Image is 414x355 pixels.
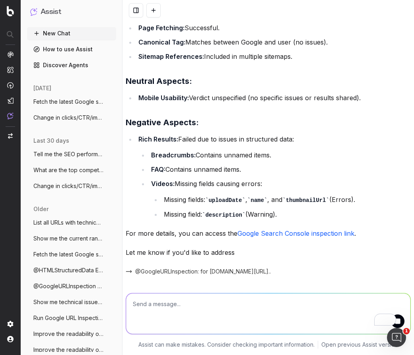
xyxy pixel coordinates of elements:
[151,165,165,173] strong: FAQ:
[126,76,192,86] strong: Neutral Aspects:
[7,336,14,342] img: My account
[7,82,14,89] img: Activation
[7,113,14,119] img: Assist
[41,6,61,17] h1: Assist
[7,97,14,104] img: Studio
[27,328,116,340] button: Improve the readability of Designing a T
[138,52,204,60] strong: Sitemap References:
[33,205,49,213] span: older
[33,84,51,92] span: [DATE]
[33,266,103,274] span: @HTMLStructuredData Extract the structur
[27,148,116,161] button: Tell me the SEO performance of [URL]
[387,328,406,347] iframe: Intercom live chat
[33,330,103,338] span: Improve the readability of Designing a T
[27,59,116,72] a: Discover Agents
[126,118,199,127] strong: Negative Aspects:
[27,216,116,229] button: List all URLs with technical errors from
[161,209,411,220] li: Missing field: (Warning).
[27,164,116,177] button: What are the top competitors ranking for
[27,312,116,324] button: Run Google URL Inspection for [URL]
[7,51,14,58] img: Analytics
[33,298,103,306] span: Show me technical issues with this page:
[33,346,103,354] span: Improve the readability of [URL]
[151,151,196,159] strong: Breadcrumbs:
[151,180,175,188] strong: Videos:
[27,232,116,245] button: Show me the current rankings for https:/
[33,250,103,258] span: Fetch the latest Google search results f
[247,197,267,204] code: name
[27,111,116,124] button: Change in clicks/CTR/impressions over la
[27,180,116,192] button: Change in clicks/CTR/impressions over la
[27,43,116,56] a: How to use Assist
[136,37,411,48] li: Matches between Google and user (no issues).
[7,66,14,73] img: Intelligence
[33,235,103,242] span: Show me the current rankings for https:/
[321,341,398,349] a: Open previous Assist version
[149,149,411,161] li: Contains unnamed items.
[7,321,14,327] img: Setting
[237,229,354,237] a: Google Search Console inspection link
[33,219,103,227] span: List all URLs with technical errors from
[138,341,315,349] p: Assist can make mistakes. Consider checking important information.
[136,51,411,62] li: Included in multiple sitemaps.
[33,114,103,122] span: Change in clicks/CTR/impressions over la
[7,6,14,16] img: Botify logo
[27,248,116,261] button: Fetch the latest Google search results f
[126,268,271,275] button: @GoogleURLInspection: for [DOMAIN_NAME][URL]..
[27,95,116,108] button: Fetch the latest Google search results f
[33,98,103,106] span: Fetch the latest Google search results f
[33,282,103,290] span: @GoogleURLInspection Run Google URL Insp
[27,280,116,293] button: @GoogleURLInspection Run Google URL Insp
[30,8,37,16] img: Assist
[126,293,410,334] textarea: To enrich screen reader interactions, please activate Accessibility in Grammarly extension settings
[136,92,411,103] li: Verdict unspecified (no specific issues or results shared).
[8,133,13,139] img: Switch project
[27,27,116,40] button: New Chat
[33,314,103,322] span: Run Google URL Inspection for [URL]
[33,137,69,145] span: last 30 days
[33,166,103,174] span: What are the top competitors ranking for
[33,182,103,190] span: Change in clicks/CTR/impressions over la
[135,268,271,275] span: @GoogleURLInspection: for [DOMAIN_NAME][URL]..
[126,247,411,258] p: Let me know if you'd like to address
[205,197,245,204] code: uploadDate
[136,134,411,220] li: Failed due to issues in structured data:
[138,135,178,143] strong: Rich Results:
[138,24,185,32] strong: Page Fetching:
[282,197,329,204] code: thumbnailUrl
[403,328,410,334] span: 1
[161,194,411,206] li: Missing fields: , , and (Errors).
[138,94,189,102] strong: Mobile Usability:
[126,228,411,239] p: For more details, you can access the .
[27,264,116,277] button: @HTMLStructuredData Extract the structur
[136,22,411,33] li: Successful.
[30,6,113,17] button: Assist
[149,178,411,220] li: Missing fields causing errors:
[202,212,245,218] code: description
[138,38,185,46] strong: Canonical Tag:
[149,164,411,175] li: Contains unnamed items.
[27,296,116,308] button: Show me technical issues with this page:
[33,150,103,158] span: Tell me the SEO performance of [URL]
